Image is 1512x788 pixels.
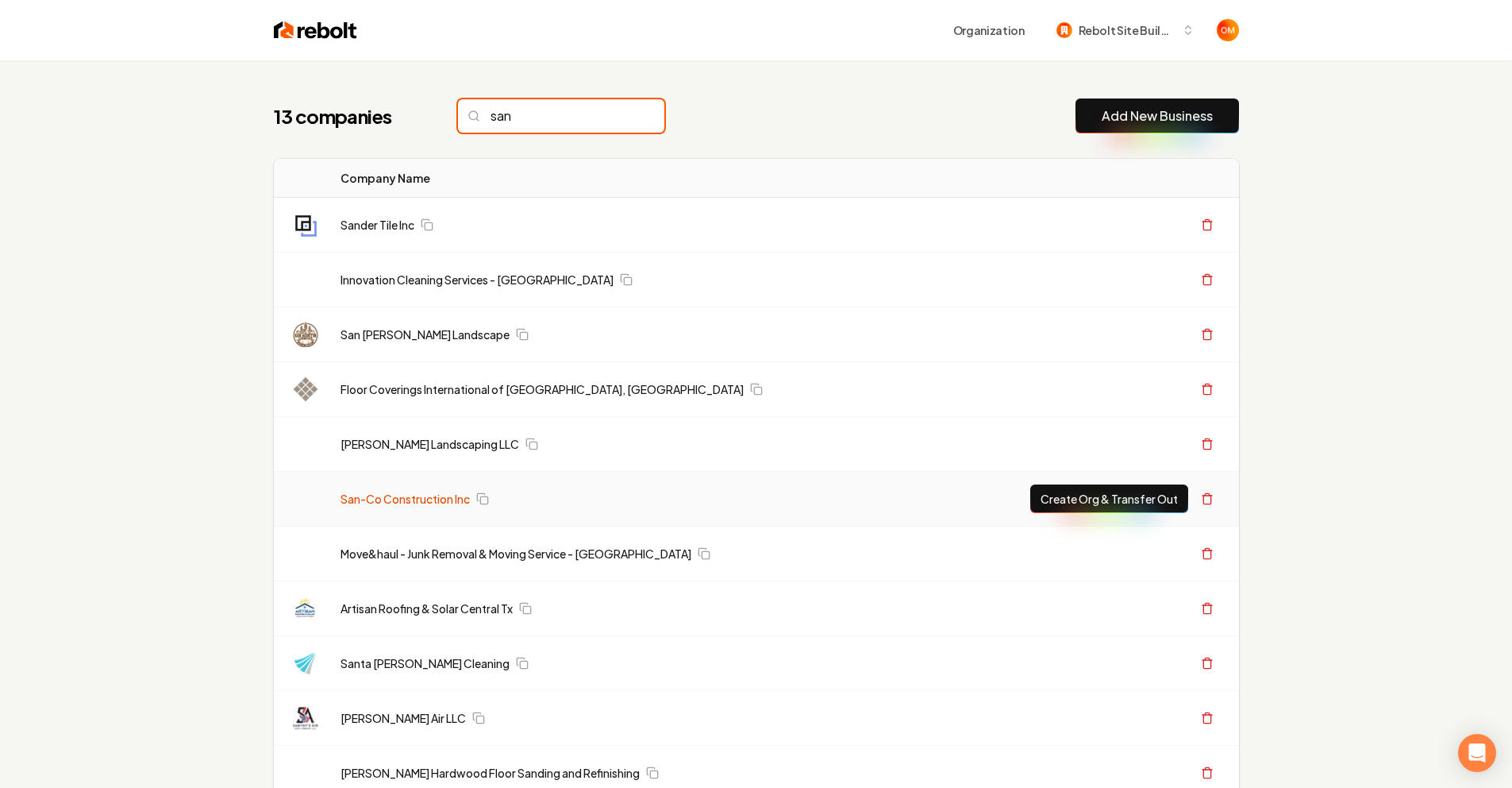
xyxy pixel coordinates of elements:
[274,19,357,41] img: Rebolt Logo
[1217,19,1239,41] img: Omar Molai
[1075,98,1239,133] button: Add New Business
[293,322,318,347] img: San Agustin Landscape logo
[328,159,939,198] th: Company Name
[1102,106,1213,126] a: Add New Business
[340,546,691,562] a: Move&haul - Junk Removal & Moving Service - [GEOGRAPHIC_DATA]
[340,381,744,397] a: Floor Coverings International of [GEOGRAPHIC_DATA], [GEOGRAPHIC_DATA]
[1056,22,1072,38] img: Rebolt Site Builder
[293,651,318,676] img: Santa Cruz Cleaning logo
[340,217,414,233] a: Sander Tile Inc
[293,377,318,402] img: Floor Coverings International of Metro San Antonio, TX logo
[274,103,426,129] h1: 13 companies
[1217,19,1239,41] button: Open user button
[340,326,510,342] a: San [PERSON_NAME] Landscape
[293,705,318,731] img: Santoy's Air LLC logo
[293,596,318,621] img: Artisan Roofing & Solar Central Tx logo
[944,16,1034,44] button: Organization
[340,765,640,781] a: [PERSON_NAME] Hardwood Floor Sanding and Refinishing
[340,272,614,288] a: Innovation Cleaning Services - [GEOGRAPHIC_DATA]
[340,491,470,507] a: San-Co Construction Inc
[340,655,510,671] a: Santa [PERSON_NAME] Cleaning
[293,212,318,238] img: Sander Tile Inc logo
[458,99,664,133] input: Search...
[340,436,519,452] a: [PERSON_NAME] Landscaping LLC
[340,710,466,726] a: [PERSON_NAME] Air LLC
[1458,734,1496,772] div: Open Intercom Messenger
[1079,22,1175,39] span: Rebolt Site Builder
[340,601,513,616] a: Artisan Roofing & Solar Central Tx
[1030,485,1188,513] button: Create Org & Transfer Out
